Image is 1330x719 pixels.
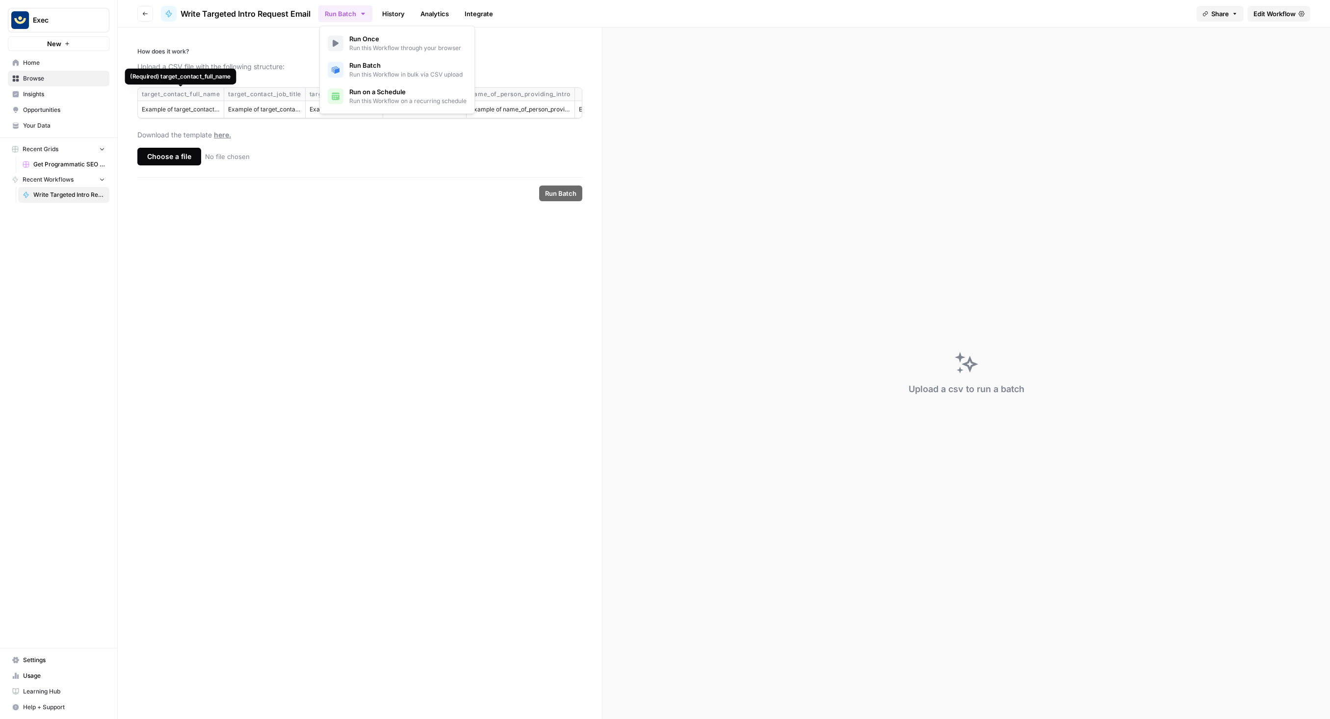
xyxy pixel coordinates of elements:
span: Recent Grids [23,145,58,154]
a: Usage [8,668,109,684]
a: Learning Hub [8,684,109,699]
button: Help + Support [8,699,109,715]
a: History [376,6,411,22]
span: Usage [23,671,105,680]
span: Your Data [23,121,105,130]
span: Learning Hub [23,687,105,696]
p: How does it work? [137,47,582,56]
a: Write Targeted Intro Request Email [18,187,109,203]
p: No file chosen [205,152,250,161]
a: Edit Workflow [1248,6,1310,22]
span: Recent Workflows [23,175,74,184]
a: Get Programmatic SEO Keyword Ideas [18,157,109,172]
div: Example of target_contact_full_name [142,105,220,114]
a: Run OnceRun this Workflow through your browser [324,30,470,56]
button: Run Batch [539,186,582,201]
div: (Required) target_contact_full_name [130,72,231,81]
span: Exec [33,15,92,25]
button: New [8,36,109,51]
a: Your Data [8,118,109,133]
div: target_company_name [310,90,379,99]
a: Browse [8,71,109,86]
div: name_of_person_providing_intro [470,90,571,99]
div: intro_requestor [579,90,644,99]
span: Settings [23,656,105,665]
span: Edit Workflow [1253,9,1296,19]
div: Download the template [137,130,582,140]
span: Run Batch [349,60,463,70]
div: target_contact_full_name [142,90,220,99]
button: Recent Workflows [8,172,109,187]
span: Browse [23,74,105,83]
span: here. [214,131,231,139]
div: Example of name_of_person_providing_intro [470,105,571,114]
span: Run Batch [545,188,576,198]
a: Home [8,55,109,71]
div: Choose a file [137,148,201,165]
a: Integrate [459,6,499,22]
div: Run Batch [319,26,475,114]
div: Example of target_company_name [310,105,379,114]
a: Insights [8,86,109,102]
span: Home [23,58,105,67]
button: Workspace: Exec [8,8,109,32]
a: Run on a ScheduleRun this Workflow on a recurring schedule [324,83,470,109]
span: Run on a Schedule [349,87,467,97]
div: Example of intro_requestor [579,105,644,114]
span: New [47,39,61,49]
a: Opportunities [8,102,109,118]
span: Share [1211,9,1229,19]
div: Upload a csv to run a batch [909,382,1024,396]
span: Run this Workflow through your browser [349,44,461,53]
span: Help + Support [23,703,105,712]
a: Analytics [415,6,455,22]
a: Write Targeted Intro Request Email [161,6,311,22]
div: Example of target_contact_job_title [228,105,301,114]
span: Write Targeted Intro Request Email [181,8,311,20]
img: Exec Logo [11,11,29,29]
span: Run this Workflow on a recurring schedule [349,97,467,106]
p: Upload a CSV file with the following structure: [137,62,582,72]
button: Share [1197,6,1244,22]
span: Run this Workflow in bulk via CSV upload [349,70,463,79]
div: target_contact_job_title [228,90,301,99]
button: Recent Grids [8,142,109,157]
span: Run Once [349,34,461,44]
a: Settings [8,652,109,668]
span: Get Programmatic SEO Keyword Ideas [33,160,105,169]
button: Run Batch [318,5,372,22]
span: Opportunities [23,106,105,114]
span: Write Targeted Intro Request Email [33,190,105,199]
a: Run BatchRun this Workflow in bulk via CSV upload [324,56,470,83]
span: Insights [23,90,105,99]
